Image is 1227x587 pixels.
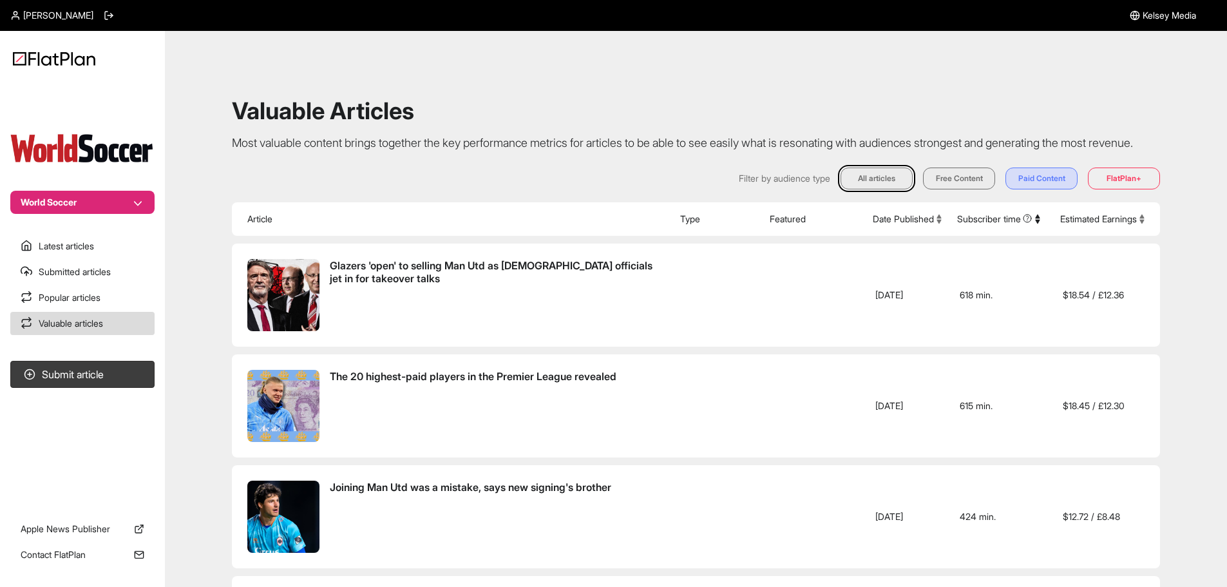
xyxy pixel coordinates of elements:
span: Glazers 'open' to selling Man Utd as [DEMOGRAPHIC_DATA] officials jet in for takeover talks [330,259,652,285]
img: The 20 highest-paid players in the Premier League revealed [247,370,319,442]
a: Joining Man Utd was a mistake, says new signing's brother [247,481,662,553]
a: Submitted articles [10,260,155,284]
a: Valuable articles [10,312,155,335]
button: Paid Content [1005,168,1078,189]
button: Submit article [10,361,155,388]
button: Subscriber time [957,213,1040,226]
span: Glazers 'open' to selling Man Utd as UAE officials jet in for takeover talks [330,259,662,331]
img: Logo [13,52,95,66]
td: / [1052,465,1160,568]
a: [PERSON_NAME] [10,9,93,22]
td: 615 min. [949,354,1052,457]
span: [PERSON_NAME] [23,9,93,22]
td: / [1052,354,1160,457]
span: Joining Man Utd was a mistake, says new signing's brother [330,481,611,553]
img: Publication Logo [10,132,155,165]
th: Type [672,202,762,236]
td: [DATE] [865,244,949,347]
button: Free Content [923,168,995,189]
button: FlatPlan+ [1088,168,1160,189]
a: Popular articles [10,286,155,309]
span: $ 12.72 [1063,511,1089,522]
span: Filter by audience type [739,172,830,185]
th: Featured [762,202,865,236]
a: The 20 highest-paid players in the Premier League revealed [247,370,662,442]
a: Latest articles [10,235,155,258]
td: 618 min. [949,244,1052,347]
a: Apple News Publisher [10,517,155,541]
button: Estimated Earnings [1060,213,1145,226]
button: All articles [841,168,913,189]
a: Glazers 'open' to selling Man Utd as [DEMOGRAPHIC_DATA] officials jet in for takeover talks [247,259,662,331]
p: Most valuable content brings together the key performance metrics for articles to be able to see ... [232,134,1160,152]
td: [DATE] [865,465,949,568]
button: World Soccer [10,191,155,214]
td: 424 min. [949,465,1052,568]
h1: Valuable Articles [232,98,1160,124]
span: The 20 highest-paid players in the Premier League revealed [330,370,616,442]
span: £ 8.48 [1097,511,1120,522]
td: / [1052,244,1160,347]
td: [DATE] [865,354,949,457]
span: Joining Man Utd was a mistake, says new signing's brother [330,481,611,494]
button: Date Published [873,213,942,226]
a: Contact FlatPlan [10,543,155,566]
span: Subscriber time [957,213,1032,226]
span: The 20 highest-paid players in the Premier League revealed [330,370,616,383]
span: £ 12.30 [1098,400,1125,411]
th: Article [232,202,672,236]
span: Kelsey Media [1143,9,1196,22]
span: $ 18.54 [1063,289,1090,300]
span: $ 18.45 [1063,400,1090,411]
img: Joining Man Utd was a mistake, says new signing's brother [247,481,319,553]
span: £ 12.36 [1098,289,1124,300]
img: Glazers 'open' to selling Man Utd as UAE officials jet in for takeover talks [247,259,319,331]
